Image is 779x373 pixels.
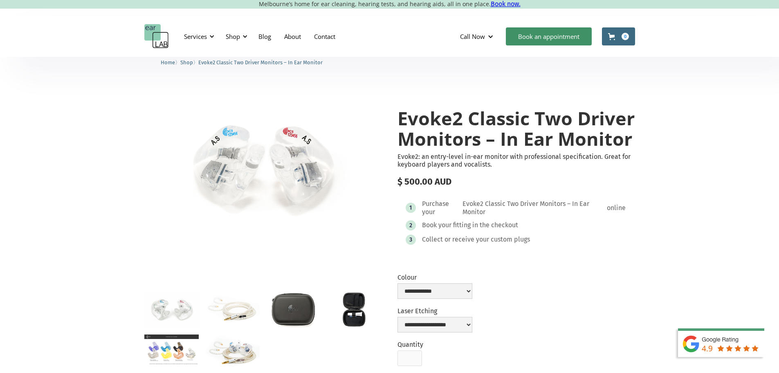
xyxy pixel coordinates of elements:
label: Quantity [397,341,423,348]
a: open lightbox [205,292,260,326]
a: home [144,24,169,49]
a: open lightbox [266,292,321,328]
a: Contact [308,25,342,48]
li: 〉 [180,58,198,67]
h1: Evoke2 Classic Two Driver Monitors – In Ear Monitor [397,108,635,149]
span: Evoke2 Classic Two Driver Monitors – In Ear Monitor [198,59,323,66]
div: Services [179,24,217,49]
li: 〉 [161,58,180,67]
div: Evoke2 Classic Two Driver Monitors – In Ear Monitor [462,200,606,216]
img: Evoke2 Classic Two Driver Monitors – In Ear Monitor [144,92,382,240]
a: Book an appointment [506,27,592,45]
div: Book your fitting in the checkout [422,221,518,229]
div: $ 500.00 AUD [397,176,635,187]
a: open lightbox [327,292,382,328]
div: Services [184,32,207,41]
label: Colour [397,274,472,281]
a: About [278,25,308,48]
div: Purchase your [422,200,461,216]
a: Shop [180,58,193,66]
div: 1 [409,205,412,211]
div: online [607,204,626,212]
div: Collect or receive your custom plugs [422,235,530,244]
div: Call Now [453,24,502,49]
label: Laser Etching [397,307,472,315]
span: Home [161,59,175,66]
a: Blog [252,25,278,48]
div: 0 [622,33,629,40]
span: Shop [180,59,193,66]
div: Shop [226,32,240,41]
a: Evoke2 Classic Two Driver Monitors – In Ear Monitor [198,58,323,66]
p: Evoke2: an entry-level in-ear monitor with professional specification. Great for keyboard players... [397,153,635,168]
a: open lightbox [205,335,260,368]
a: Home [161,58,175,66]
a: open lightbox [144,335,199,365]
div: 2 [409,222,412,228]
a: open lightbox [144,292,199,327]
div: Shop [221,24,250,49]
div: 3 [409,237,412,243]
a: open lightbox [144,92,382,240]
div: Call Now [460,32,485,41]
a: Open cart [602,27,635,45]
